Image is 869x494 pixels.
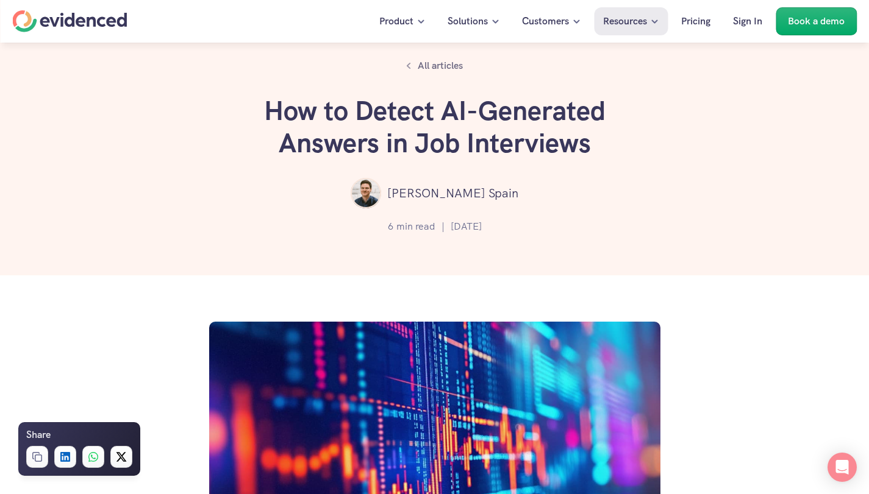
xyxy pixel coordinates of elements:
p: Resources [603,13,647,29]
a: Pricing [672,7,720,35]
p: min read [396,219,435,235]
div: Open Intercom Messenger [828,453,857,482]
p: [DATE] [451,219,482,235]
p: Book a demo [788,13,845,29]
p: Product [379,13,413,29]
a: All articles [399,55,470,77]
a: Book a demo [776,7,857,35]
p: All articles [418,58,463,74]
a: Home [12,10,127,32]
p: | [442,219,445,235]
a: Sign In [724,7,771,35]
p: 6 [388,219,393,235]
p: Customers [522,13,569,29]
p: Pricing [681,13,710,29]
img: "" [351,178,381,208]
p: [PERSON_NAME] Spain [387,183,518,203]
h1: How to Detect AI-Generated Answers in Job Interviews [252,95,618,160]
p: Solutions [448,13,488,29]
h6: Share [26,427,51,443]
p: Sign In [733,13,762,29]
